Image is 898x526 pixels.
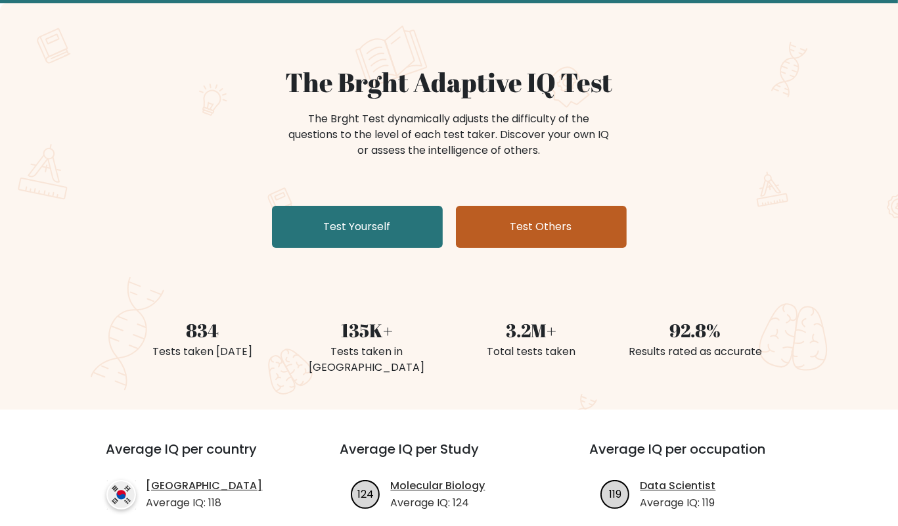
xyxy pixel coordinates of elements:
a: Molecular Biology [391,478,485,494]
a: Test Others [456,206,627,248]
h1: The Brght Adaptive IQ Test [129,66,770,98]
div: 135K+ [293,316,441,344]
a: [GEOGRAPHIC_DATA] [146,478,263,494]
p: Average IQ: 124 [391,495,485,511]
text: 124 [357,486,374,501]
a: Data Scientist [640,478,716,494]
div: 3.2M+ [457,316,606,344]
h3: Average IQ per Study [340,441,558,473]
div: 834 [129,316,277,344]
p: Average IQ: 119 [640,495,716,511]
div: Results rated as accurate [621,344,770,360]
a: Test Yourself [272,206,443,248]
div: 92.8% [621,316,770,344]
div: The Brght Test dynamically adjusts the difficulty of the questions to the level of each test take... [285,111,614,158]
div: Tests taken [DATE] [129,344,277,360]
text: 119 [609,486,621,501]
p: Average IQ: 118 [146,495,263,511]
img: country [106,480,136,510]
h3: Average IQ per country [106,441,293,473]
div: Tests taken in [GEOGRAPHIC_DATA] [293,344,441,375]
div: Total tests taken [457,344,606,360]
h3: Average IQ per occupation [590,441,808,473]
